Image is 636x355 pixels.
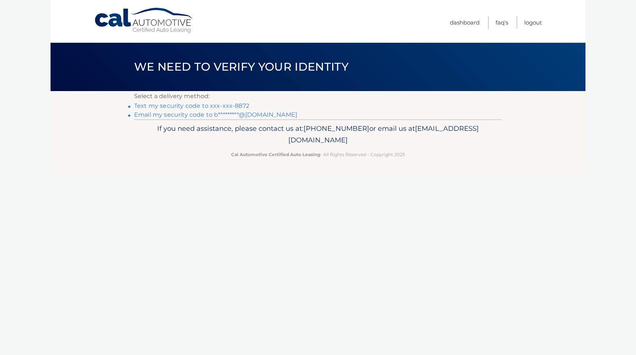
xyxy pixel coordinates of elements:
p: If you need assistance, please contact us at: or email us at [139,123,497,146]
a: Dashboard [450,16,480,29]
p: Select a delivery method: [134,91,502,101]
a: Text my security code to xxx-xxx-8872 [134,102,249,109]
a: Email my security code to b*********@[DOMAIN_NAME] [134,111,297,118]
span: [PHONE_NUMBER] [304,124,369,133]
p: - All Rights Reserved - Copyright 2025 [139,151,497,158]
strong: Cal Automotive Certified Auto Leasing [231,152,320,157]
a: Cal Automotive [94,7,194,34]
a: Logout [524,16,542,29]
a: FAQ's [496,16,508,29]
span: We need to verify your identity [134,60,348,74]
